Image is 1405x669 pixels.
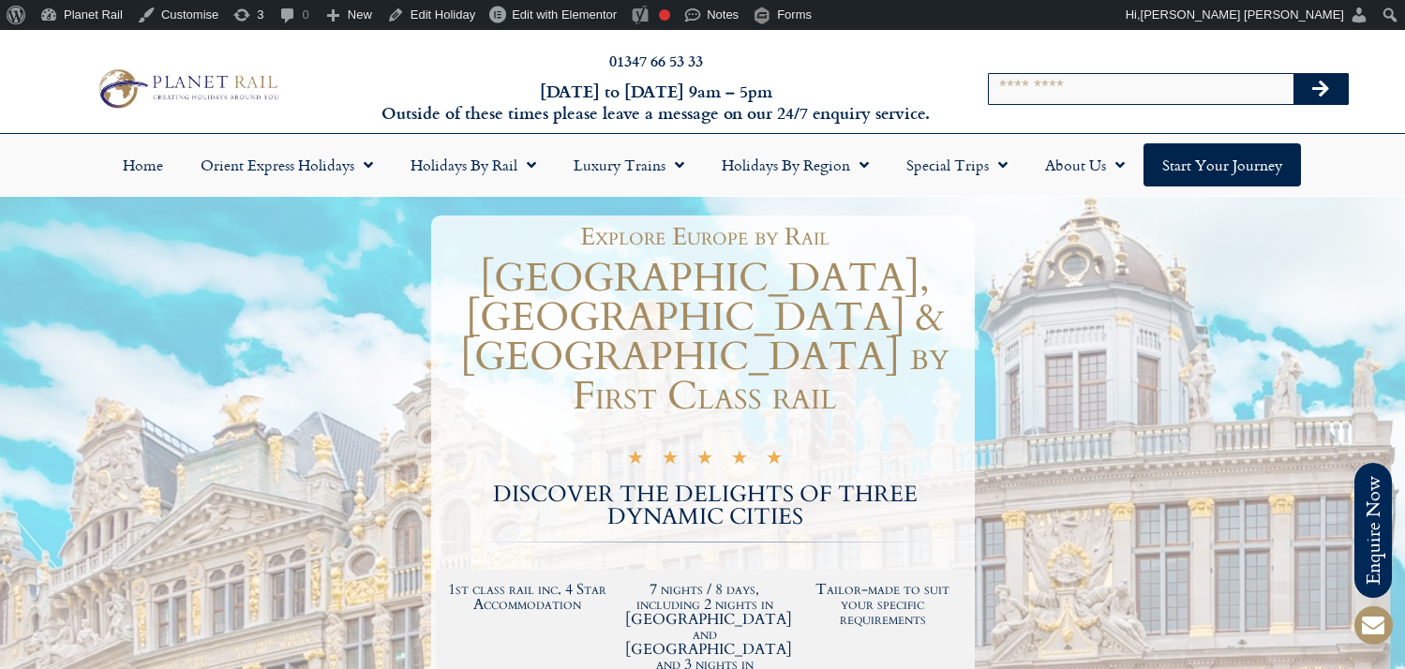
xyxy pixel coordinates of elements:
h6: [DATE] to [DATE] 9am – 5pm Outside of these times please leave a message on our 24/7 enquiry serv... [380,81,933,125]
a: Luxury Trains [555,143,703,186]
h2: 1st class rail inc. 4 Star Accommodation [448,582,607,612]
a: Holidays by Rail [392,143,555,186]
a: Holidays by Region [703,143,888,186]
div: 5/5 [627,447,783,471]
div: Focus keyphrase not set [659,9,670,21]
h2: Tailor-made to suit your specific requirements [803,582,963,627]
a: Start your Journey [1143,143,1301,186]
button: Search [1293,74,1348,104]
a: Home [104,143,182,186]
i: ★ [696,450,713,471]
nav: Menu [9,143,1396,186]
a: Orient Express Holidays [182,143,392,186]
a: 01347 66 53 33 [609,50,703,71]
i: ★ [731,450,748,471]
img: Planet Rail Train Holidays Logo [91,65,283,111]
a: About Us [1026,143,1143,186]
h1: [GEOGRAPHIC_DATA], [GEOGRAPHIC_DATA] & [GEOGRAPHIC_DATA] by First Class rail [436,259,975,416]
a: Special Trips [888,143,1026,186]
span: [PERSON_NAME] [PERSON_NAME] [1141,7,1344,22]
span: Edit with Elementor [512,7,617,22]
h1: Explore Europe by Rail [445,225,965,249]
i: ★ [627,450,644,471]
i: ★ [766,450,783,471]
h2: DISCOVER THE DELIGHTS OF THREE DYNAMIC CITIES [436,483,975,528]
i: ★ [662,450,679,471]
